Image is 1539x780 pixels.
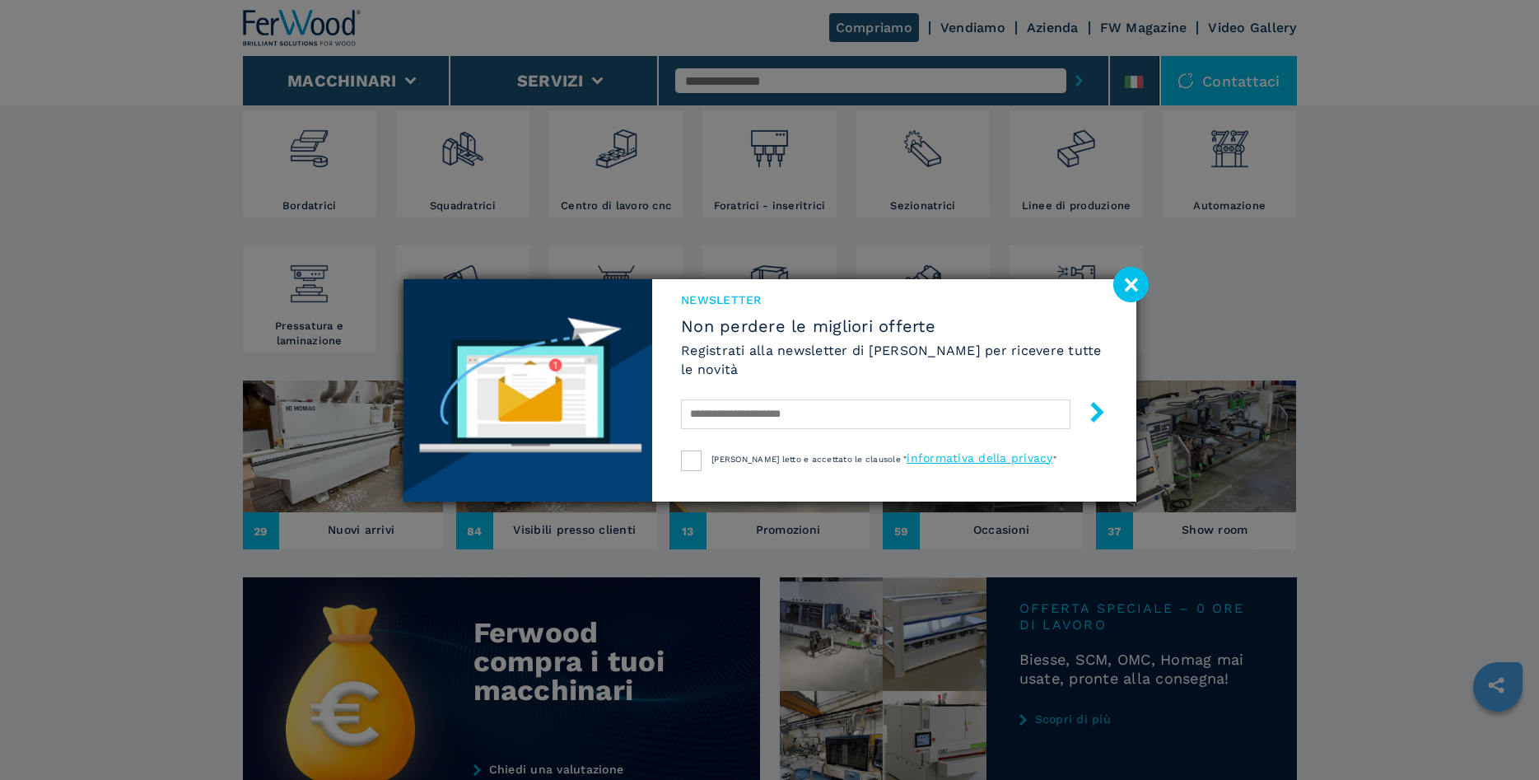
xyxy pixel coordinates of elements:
span: " [1053,455,1056,464]
button: submit-button [1070,395,1108,434]
span: Non perdere le migliori offerte [681,316,1107,336]
span: [PERSON_NAME] letto e accettato le clausole " [711,455,907,464]
img: Newsletter image [403,279,653,502]
h6: Registrati alla newsletter di [PERSON_NAME] per ricevere tutte le novità [681,341,1107,379]
span: NEWSLETTER [681,292,1107,308]
a: informativa della privacy [907,451,1052,465]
